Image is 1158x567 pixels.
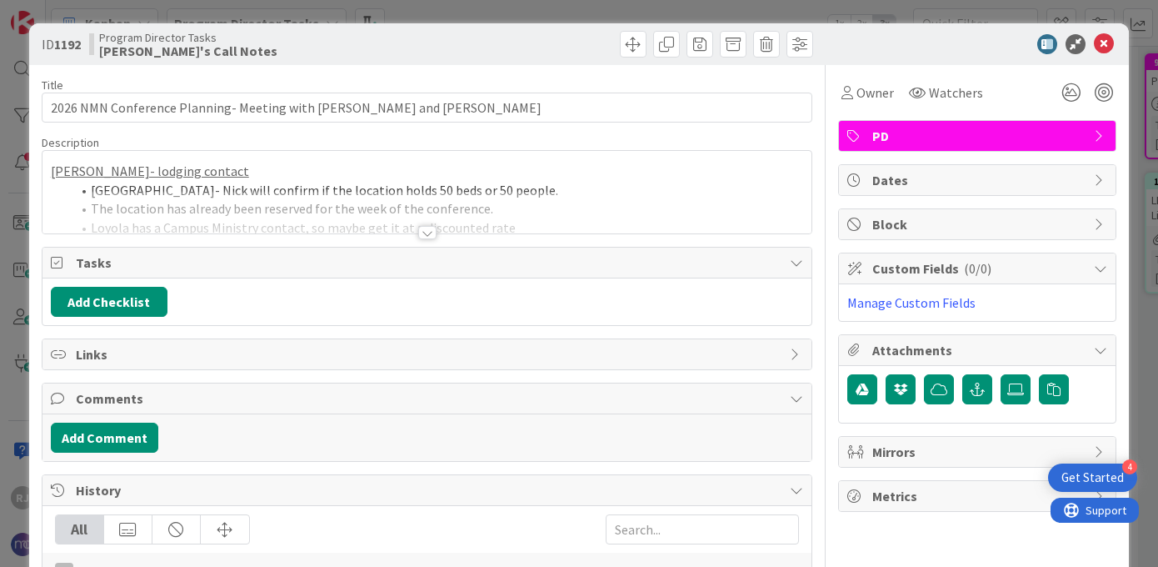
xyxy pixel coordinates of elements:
div: Open Get Started checklist, remaining modules: 4 [1048,464,1137,492]
b: 1192 [54,36,81,53]
span: Description [42,135,99,150]
span: Tasks [76,253,782,273]
b: [PERSON_NAME]'s Call Notes [99,44,277,58]
span: Attachments [872,340,1086,360]
span: ID [42,34,81,54]
span: Custom Fields [872,258,1086,278]
li: [GEOGRAPHIC_DATA]- Nick will confirm if the location holds 50 beds or 50 people. [71,181,804,200]
span: Watchers [929,83,983,103]
span: Support [35,3,76,23]
a: Manage Custom Fields [847,294,976,311]
span: Comments [76,389,782,409]
button: Add Checklist [51,287,167,317]
span: Metrics [872,486,1086,506]
label: Title [42,78,63,93]
span: Program Director Tasks [99,31,277,44]
span: Owner [856,83,894,103]
span: PD [872,126,1086,146]
input: Search... [606,514,799,544]
span: Mirrors [872,442,1086,462]
span: Links [76,344,782,364]
div: All [56,515,104,544]
button: Add Comment [51,423,158,453]
span: Dates [872,170,1086,190]
span: ( 0/0 ) [964,260,991,277]
u: [PERSON_NAME]- lodging contact [51,163,249,179]
div: Get Started [1061,469,1124,486]
div: 4 [1122,459,1137,474]
input: type card name here... [42,93,813,123]
span: History [76,480,782,500]
span: Block [872,214,1086,234]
